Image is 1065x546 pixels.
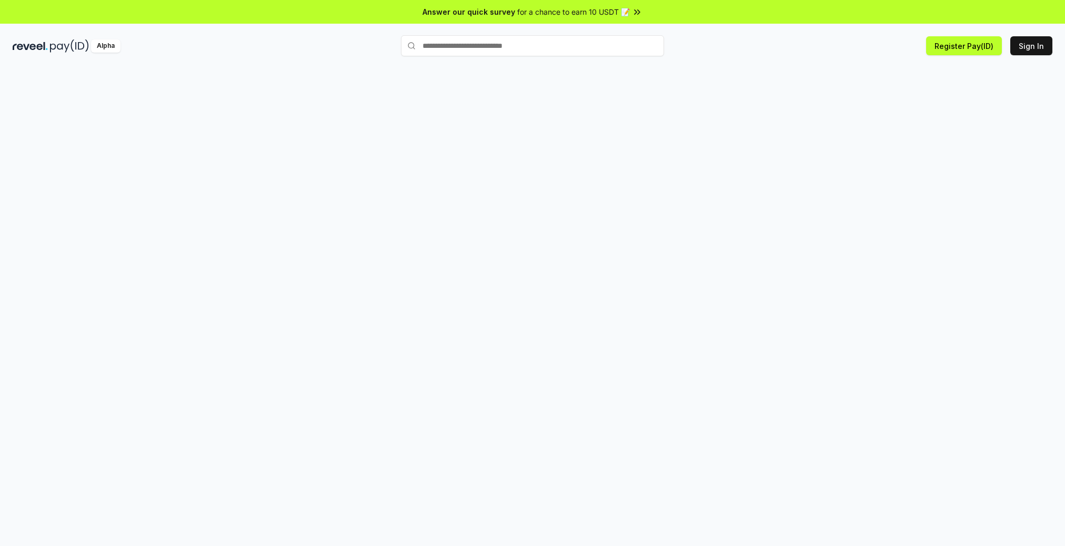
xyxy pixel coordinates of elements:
[1010,36,1052,55] button: Sign In
[50,39,89,53] img: pay_id
[91,39,120,53] div: Alpha
[13,39,48,53] img: reveel_dark
[423,6,515,17] span: Answer our quick survey
[517,6,630,17] span: for a chance to earn 10 USDT 📝
[926,36,1002,55] button: Register Pay(ID)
